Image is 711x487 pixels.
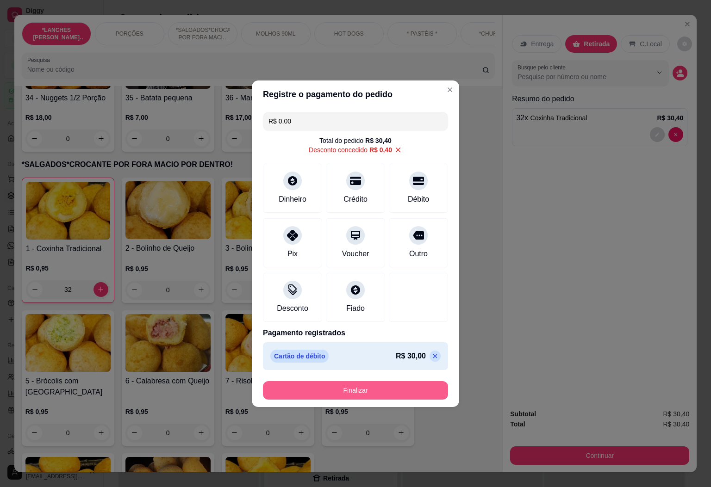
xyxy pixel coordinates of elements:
[408,194,429,205] div: Débito
[309,145,392,154] div: Desconto concedido
[252,80,459,108] header: Registre o pagamento do pedido
[279,194,306,205] div: Dinheiro
[319,136,392,145] div: Total do pedido
[270,350,329,363] p: Cartão de débito
[277,303,308,314] div: Desconto
[343,194,368,205] div: Crédito
[346,303,365,314] div: Fiado
[365,136,392,145] div: R$ 30,40
[409,248,428,259] div: Outro
[396,351,426,362] p: R$ 30,00
[342,248,369,259] div: Voucher
[263,381,448,400] button: Finalizar
[268,112,443,130] input: Ex.: hambúrguer de cordeiro
[443,82,457,97] button: Close
[287,248,298,259] div: Pix
[263,327,448,339] p: Pagamento registrados
[369,145,392,154] div: R$ 0,40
